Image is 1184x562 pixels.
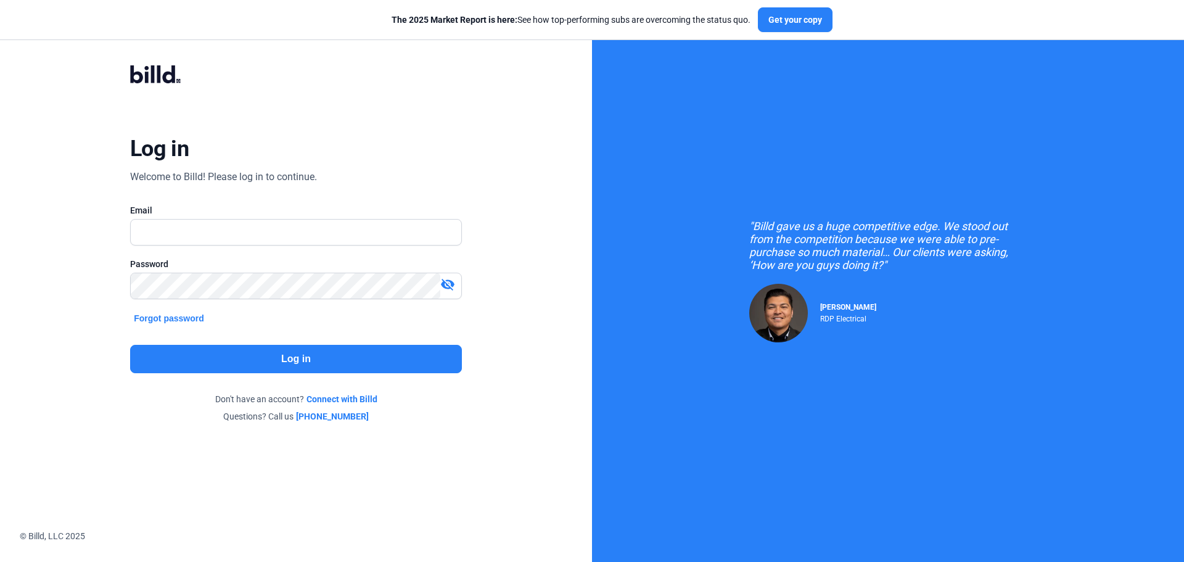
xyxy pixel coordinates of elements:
div: Email [130,204,462,217]
button: Get your copy [758,7,832,32]
div: Welcome to Billd! Please log in to continue. [130,170,317,184]
mat-icon: visibility_off [440,277,455,292]
a: [PHONE_NUMBER] [296,410,369,423]
button: Log in [130,345,462,373]
div: Questions? Call us [130,410,462,423]
div: RDP Electrical [820,312,876,323]
div: Don't have an account? [130,393,462,405]
span: The 2025 Market Report is here: [392,15,517,25]
div: Log in [130,135,189,162]
div: Password [130,258,462,270]
div: "Billd gave us a huge competitive edge. We stood out from the competition because we were able to... [749,220,1027,271]
a: Connect with Billd [306,393,377,405]
button: Forgot password [130,312,208,325]
div: See how top-performing subs are overcoming the status quo. [392,14,750,26]
img: Raul Pacheco [749,284,808,342]
span: [PERSON_NAME] [820,303,876,312]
